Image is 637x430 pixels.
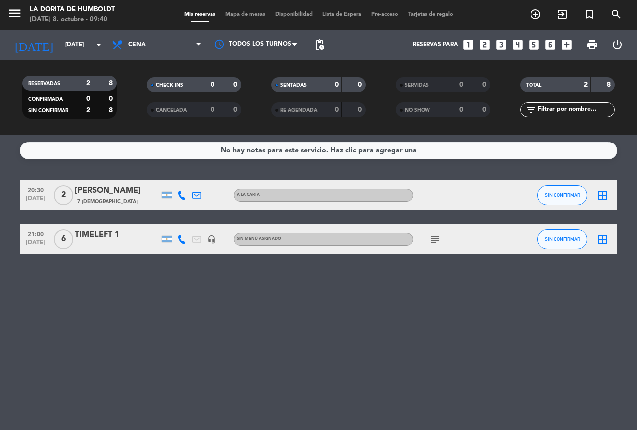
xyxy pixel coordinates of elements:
[584,81,588,88] strong: 2
[54,185,73,205] span: 2
[478,38,491,51] i: looks_two
[545,192,580,198] span: SIN CONFIRMAR
[537,185,587,205] button: SIN CONFIRMAR
[462,38,475,51] i: looks_one
[156,108,187,113] span: CANCELADA
[23,195,48,207] span: [DATE]
[511,38,524,51] i: looks_4
[429,233,441,245] i: subject
[237,193,260,197] span: A LA CARTA
[109,80,115,87] strong: 8
[30,5,115,15] div: La Dorita de Humboldt
[405,108,430,113] span: NO SHOW
[75,184,159,197] div: [PERSON_NAME]
[270,12,318,17] span: Disponibilidad
[7,6,22,24] button: menu
[211,106,214,113] strong: 0
[93,39,105,51] i: arrow_drop_down
[233,106,239,113] strong: 0
[86,80,90,87] strong: 2
[314,39,325,51] span: pending_actions
[7,34,60,56] i: [DATE]
[537,104,614,115] input: Filtrar por nombre...
[482,106,488,113] strong: 0
[109,95,115,102] strong: 0
[403,12,458,17] span: Tarjetas de regalo
[482,81,488,88] strong: 0
[586,39,598,51] span: print
[280,108,317,113] span: RE AGENDADA
[358,81,364,88] strong: 0
[495,38,508,51] i: looks_3
[237,237,281,241] span: Sin menú asignado
[75,228,159,241] div: TIMELEFT 1
[23,184,48,195] span: 20:30
[220,12,270,17] span: Mapa de mesas
[233,81,239,88] strong: 0
[109,107,115,114] strong: 8
[86,107,90,114] strong: 2
[537,229,587,249] button: SIN CONFIRMAR
[23,239,48,251] span: [DATE]
[86,95,90,102] strong: 0
[28,81,60,86] span: RESERVADAS
[221,145,417,156] div: No hay notas para este servicio. Haz clic para agregar una
[611,39,623,51] i: power_settings_new
[335,106,339,113] strong: 0
[405,83,429,88] span: SERVIDAS
[560,38,573,51] i: add_box
[366,12,403,17] span: Pre-acceso
[459,81,463,88] strong: 0
[526,83,541,88] span: TOTAL
[128,41,146,48] span: Cena
[30,15,115,25] div: [DATE] 8. octubre - 09:40
[358,106,364,113] strong: 0
[459,106,463,113] strong: 0
[7,6,22,21] i: menu
[413,41,458,48] span: Reservas para
[318,12,366,17] span: Lista de Espera
[77,198,138,206] span: 7 [DEMOGRAPHIC_DATA]
[156,83,183,88] span: CHECK INS
[596,233,608,245] i: border_all
[544,38,557,51] i: looks_6
[530,8,541,20] i: add_circle_outline
[607,81,613,88] strong: 8
[23,228,48,239] span: 21:00
[556,8,568,20] i: exit_to_app
[525,104,537,116] i: filter_list
[528,38,540,51] i: looks_5
[545,236,580,242] span: SIN CONFIRMAR
[605,30,630,60] div: LOG OUT
[179,12,220,17] span: Mis reservas
[335,81,339,88] strong: 0
[207,235,216,244] i: headset_mic
[280,83,307,88] span: SENTADAS
[54,229,73,249] span: 6
[28,97,63,102] span: CONFIRMADA
[28,108,68,113] span: SIN CONFIRMAR
[583,8,595,20] i: turned_in_not
[610,8,622,20] i: search
[211,81,214,88] strong: 0
[596,189,608,201] i: border_all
